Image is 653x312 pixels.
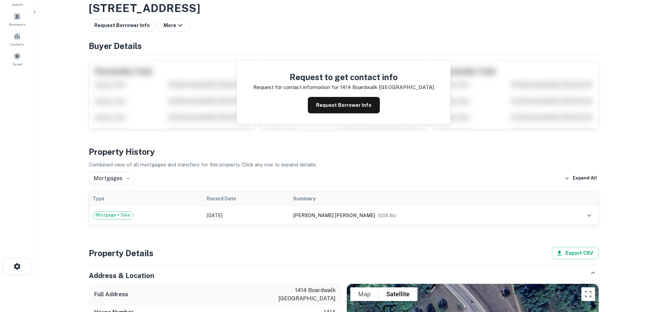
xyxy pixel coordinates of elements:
p: Combined view of all mortgages and transfers for this property. Click any row to expand details. [89,161,599,169]
h4: Property Details [89,247,154,259]
button: Toggle fullscreen view [581,287,595,301]
div: Mortgages [89,172,133,185]
h6: Full Address [94,290,128,299]
span: Search [12,2,23,7]
span: ($ 38.8k ) [378,213,396,218]
span: Contacts [10,41,24,47]
h5: Address & Location [89,271,154,281]
button: Export CSV [552,247,599,259]
p: 1414 boardwalk [GEOGRAPHIC_DATA] [340,83,434,91]
th: Record Date [203,191,290,206]
span: Mortgage + Sale [93,212,133,219]
p: Request for contact information for [253,83,339,91]
a: Contacts [2,30,32,48]
th: Type [89,191,204,206]
td: [DATE] [203,206,290,225]
button: Expand All [563,173,599,184]
p: 1414 boardwalk [GEOGRAPHIC_DATA] [274,286,336,303]
button: Request Borrower Info [308,97,380,113]
button: Request Borrower Info [89,19,155,32]
span: [PERSON_NAME] [PERSON_NAME] [293,213,375,218]
a: Borrowers [2,10,32,28]
span: Borrowers [9,22,25,27]
button: Show satellite imagery [378,287,418,301]
h4: Property History [89,146,599,158]
button: Show street map [350,287,378,301]
button: expand row [583,210,595,221]
iframe: Chat Widget [619,257,653,290]
a: Saved [2,50,32,68]
span: Saved [12,61,22,67]
h4: Request to get contact info [253,71,434,83]
h4: Buyer Details [89,40,599,52]
button: More [158,19,190,32]
th: Summary [290,191,554,206]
